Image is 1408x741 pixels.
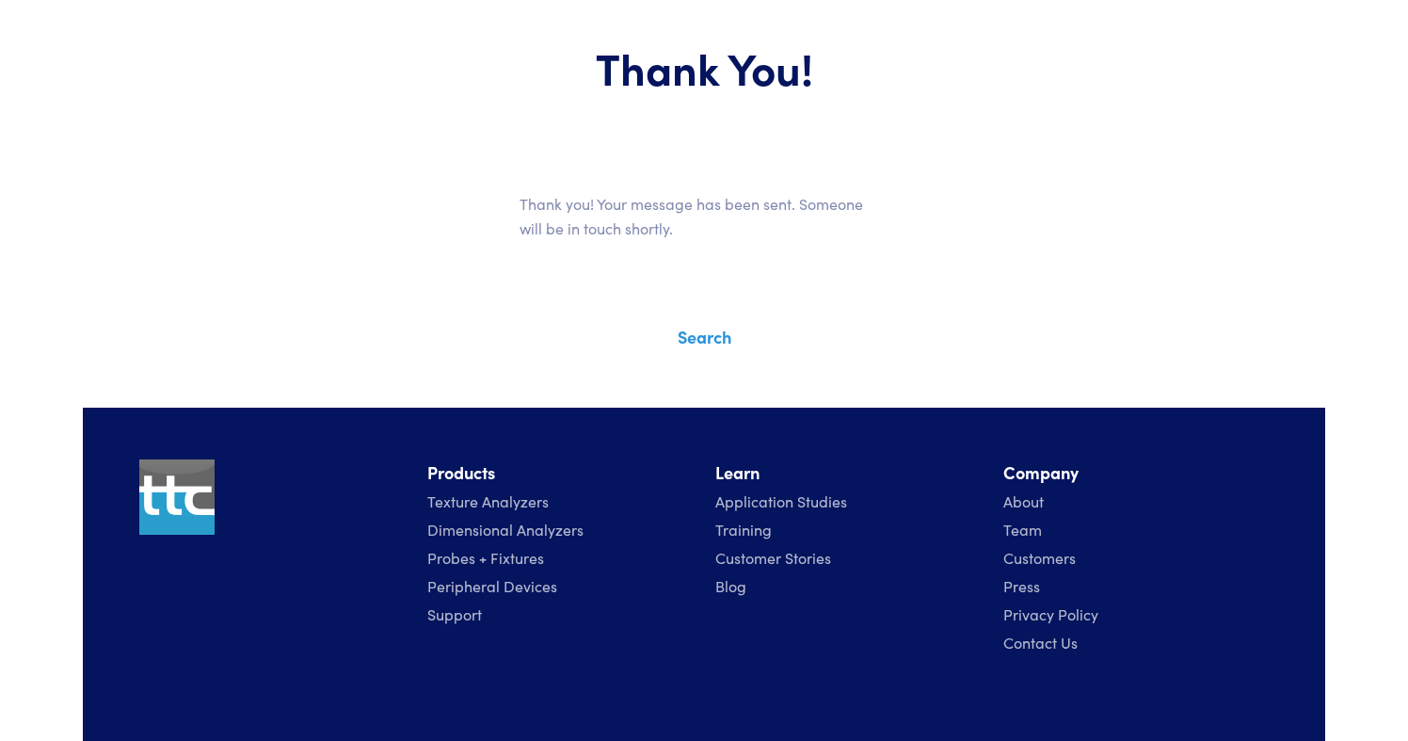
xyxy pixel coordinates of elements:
a: Probes + Fixtures [427,547,544,568]
a: Training [715,519,772,540]
a: Blog [715,575,746,596]
a: Contact Us [1003,632,1078,652]
h1: Thank You! [139,40,1269,95]
a: Texture Analyzers [427,491,549,511]
li: Learn [715,459,981,487]
img: ttc_logo_1x1_v1.0.png [139,459,215,535]
a: Press [1003,575,1040,596]
a: Team [1003,519,1042,540]
a: Dimensional Analyzers [427,519,584,540]
p: Thank you! Your message has been sent. Someone will be in touch shortly. [520,192,888,240]
a: Customer Stories [715,547,831,568]
a: About [1003,491,1044,511]
a: Peripheral Devices [427,575,557,596]
li: Company [1003,459,1269,487]
a: Privacy Policy [1003,604,1098,624]
li: Products [427,459,693,487]
a: Application Studies [715,491,847,511]
a: Support [427,604,482,624]
a: Customers [1003,547,1076,568]
a: Search [678,325,731,348]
